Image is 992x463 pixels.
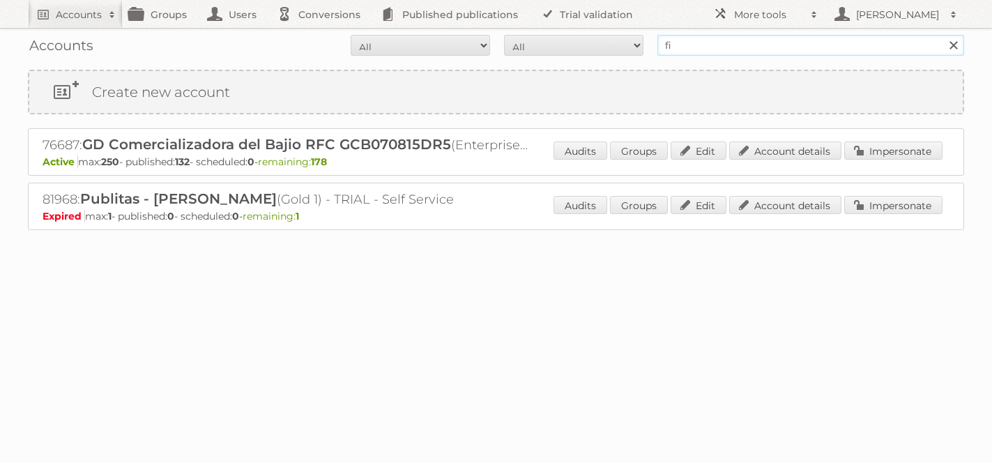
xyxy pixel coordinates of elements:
h2: [PERSON_NAME] [853,8,943,22]
h2: 76687: (Enterprise 250) [43,136,531,154]
a: Create new account [29,71,963,113]
strong: 0 [247,155,254,168]
a: Audits [554,196,607,214]
strong: 1 [296,210,299,222]
a: Groups [610,142,668,160]
p: max: - published: - scheduled: - [43,155,949,168]
strong: 0 [232,210,239,222]
a: Audits [554,142,607,160]
strong: 132 [175,155,190,168]
span: remaining: [258,155,327,168]
span: GD Comercializadora del Bajio RFC GCB070815DR5 [82,136,451,153]
strong: 178 [311,155,327,168]
a: Account details [729,196,841,214]
p: max: - published: - scheduled: - [43,210,949,222]
a: Account details [729,142,841,160]
a: Impersonate [844,196,943,214]
span: Active [43,155,78,168]
span: Expired [43,210,85,222]
a: Edit [671,196,726,214]
h2: More tools [734,8,804,22]
a: Groups [610,196,668,214]
a: Impersonate [844,142,943,160]
strong: 1 [108,210,112,222]
h2: Accounts [56,8,102,22]
h2: 81968: (Gold 1) - TRIAL - Self Service [43,190,531,208]
strong: 250 [101,155,119,168]
span: remaining: [243,210,299,222]
strong: 0 [167,210,174,222]
span: Publitas - [PERSON_NAME] [80,190,277,207]
a: Edit [671,142,726,160]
